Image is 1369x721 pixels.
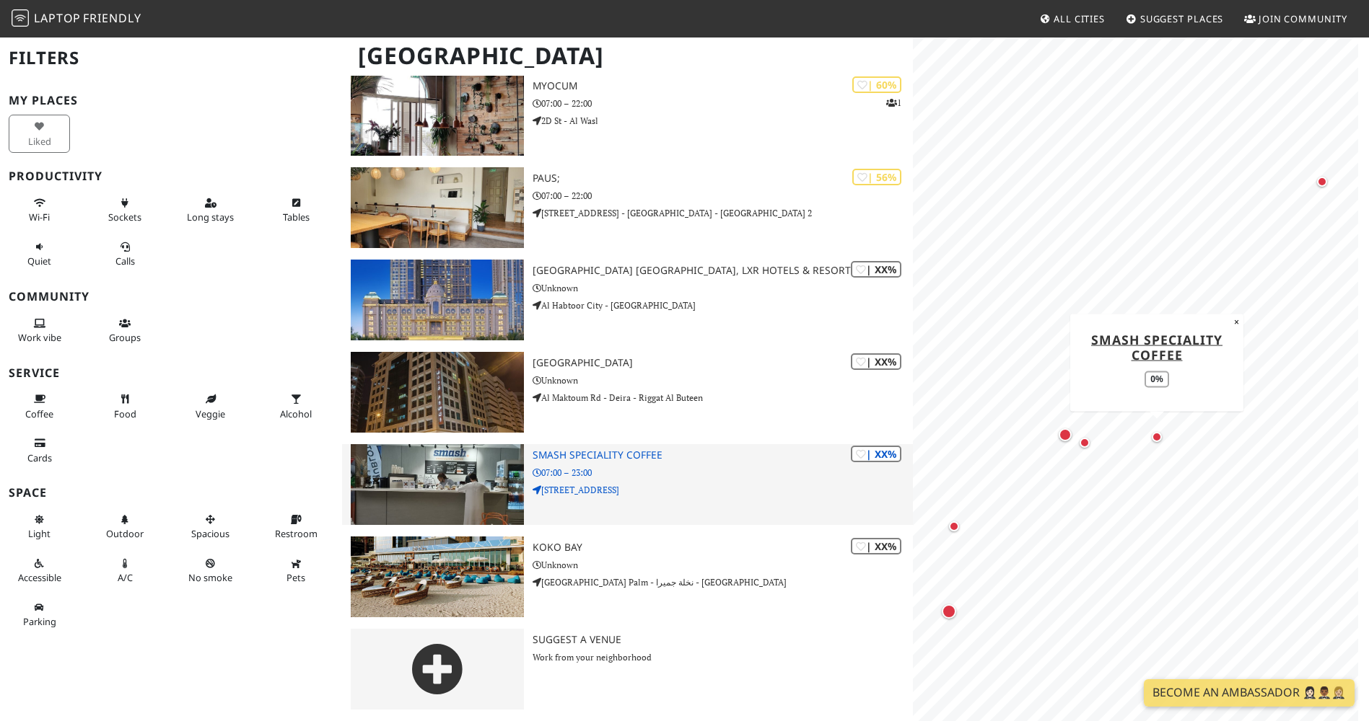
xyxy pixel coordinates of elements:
[187,211,234,224] span: Long stays
[114,407,136,420] span: Food
[180,508,241,546] button: Spacious
[533,298,913,312] p: Al Habtoor City - [GEOGRAPHIC_DATA]
[287,571,305,584] span: Pet friendly
[266,387,327,425] button: Alcohol
[351,629,523,709] img: gray-place-d2bdb4477600e061c01bd816cc0f2ef0cfcb1ca9e3ad78868dd16fb2af073a21.png
[342,260,912,340] a: Habtoor Palace Dubai, LXR Hotels & Resorts | XX% [GEOGRAPHIC_DATA] [GEOGRAPHIC_DATA], LXR Hotels ...
[9,169,333,183] h3: Productivity
[1120,6,1230,32] a: Suggest Places
[83,10,141,26] span: Friendly
[533,206,913,220] p: [STREET_ADDRESS] - [GEOGRAPHIC_DATA] - [GEOGRAPHIC_DATA] 2
[9,36,333,80] h2: Filters
[9,94,333,107] h3: My Places
[533,466,913,479] p: 07:00 – 23:00
[188,571,232,584] span: Smoke free
[886,96,901,110] p: 1
[283,211,310,224] span: Work-friendly tables
[1230,314,1243,329] button: Close popup
[533,357,913,369] h3: [GEOGRAPHIC_DATA]
[1148,428,1165,446] div: Map marker
[9,552,70,590] button: Accessible
[27,255,51,267] span: Quiet
[95,387,156,425] button: Food
[9,311,70,350] button: Work vibe
[1145,371,1168,387] div: 0%
[9,508,70,546] button: Light
[533,391,913,404] p: Al Maktoum Rd - Deira - Riggat Al Buteen
[196,407,225,420] span: Veggie
[180,552,241,590] button: No smoke
[34,10,81,26] span: Laptop
[9,235,70,273] button: Quiet
[351,352,523,433] img: Moscow Hotel
[1033,6,1111,32] a: All Cities
[95,311,156,350] button: Groups
[342,536,912,617] a: KOKO BAY | XX% KOKO BAY Unknown [GEOGRAPHIC_DATA] Palm - نخلة جميرا - [GEOGRAPHIC_DATA]
[1238,6,1353,32] a: Join Community
[12,6,141,32] a: LaptopFriendly LaptopFriendly
[95,191,156,229] button: Sockets
[266,552,327,590] button: Pets
[1054,12,1105,25] span: All Cities
[533,281,913,295] p: Unknown
[851,538,901,554] div: | XX%
[1259,12,1347,25] span: Join Community
[533,265,913,277] h3: [GEOGRAPHIC_DATA] [GEOGRAPHIC_DATA], LXR Hotels & Resorts
[9,486,333,500] h3: Space
[851,446,901,462] div: | XX%
[25,407,53,420] span: Coffee
[533,541,913,554] h3: KOKO BAY
[9,387,70,425] button: Coffee
[27,451,52,464] span: Credit cards
[1140,12,1224,25] span: Suggest Places
[852,169,901,185] div: | 56%
[9,596,70,634] button: Parking
[108,211,141,224] span: Power sockets
[945,518,963,535] div: Map marker
[9,290,333,304] h3: Community
[266,508,327,546] button: Restroom
[342,444,912,525] a: Smash Speciality Coffee | XX% Smash Speciality Coffee 07:00 – 23:00 [STREET_ADDRESS]
[12,9,29,27] img: LaptopFriendly
[95,508,156,546] button: Outdoor
[342,352,912,433] a: Moscow Hotel | XX% [GEOGRAPHIC_DATA] Unknown Al Maktoum Rd - Deira - Riggat Al Buteen
[1091,330,1223,363] a: Smash Speciality Coffee
[9,191,70,229] button: Wi-Fi
[23,615,56,628] span: Parking
[95,235,156,273] button: Calls
[106,527,144,540] span: Outdoor area
[533,483,913,497] p: [STREET_ADDRESS]
[266,191,327,229] button: Tables
[275,527,318,540] span: Restroom
[533,575,913,589] p: [GEOGRAPHIC_DATA] Palm - نخلة جميرا - [GEOGRAPHIC_DATA]
[9,431,70,469] button: Cards
[351,260,523,340] img: Habtoor Palace Dubai, LXR Hotels & Resorts
[115,255,135,267] span: Video/audio calls
[18,571,61,584] span: Accessible
[180,387,241,425] button: Veggie
[351,167,523,248] img: Paus;
[939,601,959,622] div: Map marker
[95,552,156,590] button: A/C
[9,366,333,380] h3: Service
[180,191,241,229] button: Long stays
[28,527,51,540] span: Natural light
[533,634,913,646] h3: Suggest a Venue
[342,167,912,248] a: Paus; | 56% Paus; 07:00 – 22:00 [STREET_ADDRESS] - [GEOGRAPHIC_DATA] - [GEOGRAPHIC_DATA] 2
[533,114,913,128] p: 2D St - Al Wasl
[1076,434,1093,451] div: Map marker
[191,527,229,540] span: Spacious
[851,353,901,370] div: | XX%
[851,261,901,278] div: | XX%
[533,172,913,185] h3: Paus;
[29,211,50,224] span: Stable Wi-Fi
[533,189,913,203] p: 07:00 – 22:00
[346,36,909,76] h1: [GEOGRAPHIC_DATA]
[533,97,913,110] p: 07:00 – 22:00
[342,75,912,156] a: Myocum | 60% 1 Myocum 07:00 – 22:00 2D St - Al Wasl
[118,571,133,584] span: Air conditioned
[351,536,523,617] img: KOKO BAY
[1313,173,1331,190] div: Map marker
[533,650,913,664] p: Work from your neighborhood
[533,449,913,461] h3: Smash Speciality Coffee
